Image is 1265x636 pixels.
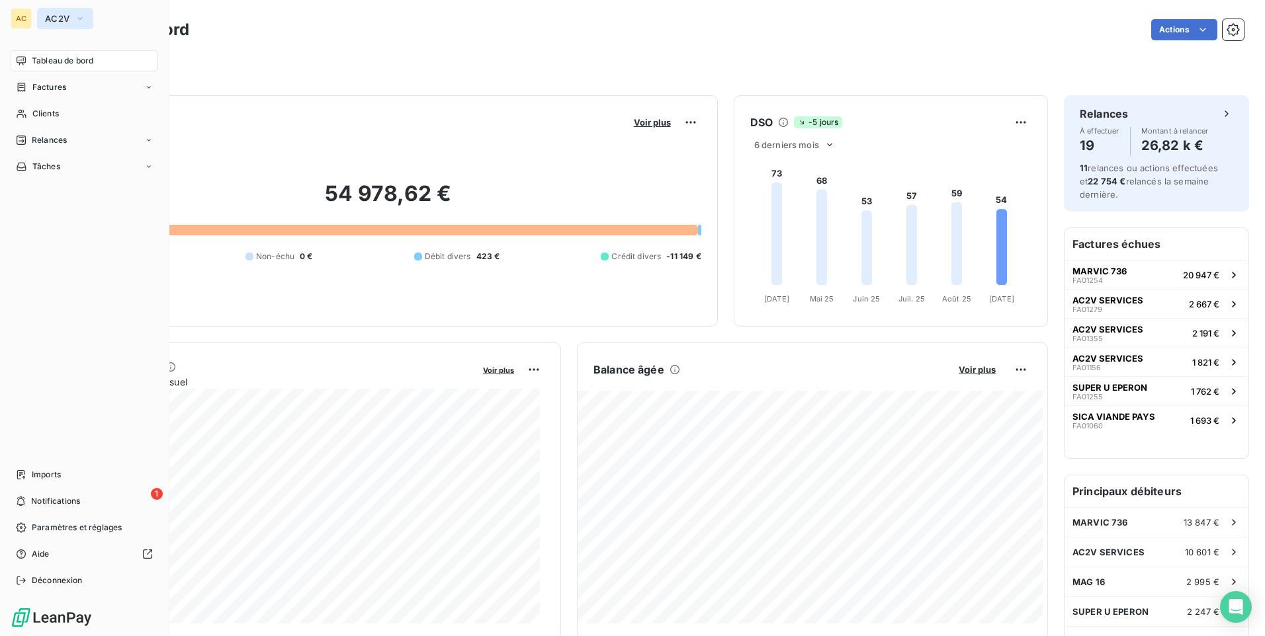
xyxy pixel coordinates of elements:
tspan: [DATE] [989,294,1014,303]
span: Voir plus [483,366,514,375]
span: AC2V SERVICES [1072,353,1143,364]
span: 1 821 € [1192,357,1219,368]
span: 2 191 € [1192,328,1219,338]
span: FA01279 [1072,305,1102,313]
img: Logo LeanPay [11,607,93,628]
span: Imports [32,469,61,481]
h6: Factures échues [1065,228,1248,260]
tspan: Mai 25 [809,294,834,303]
span: Voir plus [959,364,996,375]
span: Paramètres et réglages [32,522,122,534]
h4: 26,82 k € [1141,135,1209,156]
span: SUPER U EPERON [1072,606,1149,617]
span: -11 149 € [666,251,701,262]
tspan: [DATE] [764,294,789,303]
span: -5 jours [794,116,842,128]
button: Voir plus [630,116,675,128]
span: Montant à relancer [1141,127,1209,135]
button: AC2V SERVICESFA013552 191 € [1065,318,1248,347]
span: Clients [32,108,59,120]
a: Aide [11,543,158,565]
span: 1 762 € [1191,386,1219,397]
button: SICA VIANDE PAYSFA010601 693 € [1065,405,1248,434]
button: Voir plus [479,364,518,376]
span: 13 847 € [1184,517,1219,528]
span: 2 247 € [1187,606,1219,617]
span: 1 [151,488,163,500]
h4: 19 [1080,135,1119,156]
span: FA01060 [1072,422,1103,430]
span: Notifications [31,495,80,507]
h6: Principaux débiteurs [1065,475,1248,507]
span: 6 derniers mois [754,139,819,150]
span: 2 995 € [1186,576,1219,587]
h6: Relances [1080,106,1128,122]
span: FA01254 [1072,276,1103,284]
div: AC [11,8,32,29]
span: 11 [1080,163,1088,173]
span: 22 754 € [1088,176,1125,186]
span: 1 693 € [1190,415,1219,426]
h6: DSO [750,114,773,130]
tspan: Juil. 25 [898,294,925,303]
span: FA01156 [1072,364,1101,372]
tspan: Août 25 [942,294,971,303]
button: MARVIC 736FA0125420 947 € [1065,260,1248,289]
span: Chiffre d'affaires mensuel [75,375,474,389]
span: AC2V [45,13,69,24]
tspan: Juin 25 [853,294,880,303]
span: Déconnexion [32,575,83,586]
span: Tâches [32,161,60,173]
span: Factures [32,81,66,93]
span: SUPER U EPERON [1072,382,1147,393]
span: MARVIC 736 [1072,517,1128,528]
button: Voir plus [955,364,1000,376]
span: Crédit divers [611,251,661,262]
button: AC2V SERVICESFA011561 821 € [1065,347,1248,376]
span: MAG 16 [1072,576,1105,587]
span: 20 947 € [1183,270,1219,280]
span: AC2V SERVICES [1072,547,1145,557]
span: Relances [32,134,67,146]
span: FA01355 [1072,335,1103,342]
span: FA01255 [1072,393,1103,401]
span: Tableau de bord [32,55,93,67]
span: Débit divers [425,251,471,262]
h2: 54 978,62 € [75,180,701,220]
span: AC2V SERVICES [1072,324,1143,335]
div: Open Intercom Messenger [1220,591,1252,623]
span: 2 667 € [1189,299,1219,309]
span: 10 601 € [1185,547,1219,557]
h6: Balance âgée [593,362,664,378]
span: Aide [32,548,50,560]
span: 423 € [476,251,500,262]
span: AC2V SERVICES [1072,295,1143,305]
span: MARVIC 736 [1072,266,1127,276]
button: AC2V SERVICESFA012792 667 € [1065,289,1248,318]
button: SUPER U EPERONFA012551 762 € [1065,376,1248,405]
span: relances ou actions effectuées et relancés la semaine dernière. [1080,163,1218,200]
button: Actions [1151,19,1217,40]
span: 0 € [300,251,312,262]
span: Non-échu [256,251,294,262]
span: À effectuer [1080,127,1119,135]
span: Voir plus [634,117,671,128]
span: SICA VIANDE PAYS [1072,411,1155,422]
